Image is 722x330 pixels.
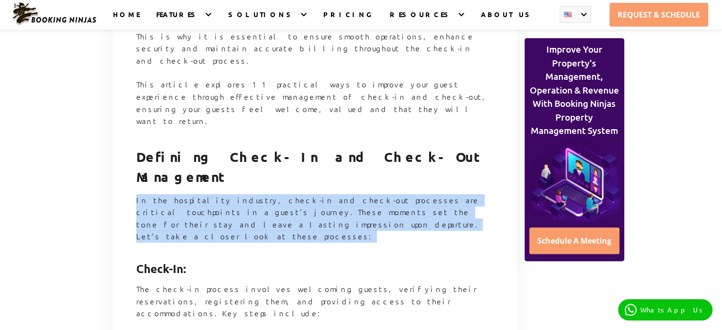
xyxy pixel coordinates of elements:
p: WhatsApp Us [640,306,706,314]
a: ABOUT US [481,10,534,29]
a: Schedule A Meeting [529,227,619,254]
img: Booking Ninjas Logo [11,2,97,26]
p: This article explores 11 practical ways to improve your guest experience through effective manage... [136,78,493,139]
strong: Check-In: [136,261,186,276]
a: WhatsApp Us [618,299,713,321]
a: RESOURCES [390,10,452,29]
strong: Defining Check-In and Check-Out Management [136,148,484,185]
a: REQUEST & SCHEDULE [609,3,708,27]
a: PRICING [323,10,373,29]
a: SOLUTIONS [228,10,295,29]
p: Improve Your Property's Management, Operation & Revenue With Booking Ninjas Property Management S... [527,43,621,138]
p: In the hospitality industry, check-in and check-out processes are critical touchpoints in a guest... [136,194,493,255]
a: HOME [113,10,140,29]
img: blog-cta-bg_aside.png [527,138,621,224]
a: FEATURES [156,10,199,29]
p: This is why it is essential to ensure smooth operations, enhance security and maintain accurate b... [136,30,493,79]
